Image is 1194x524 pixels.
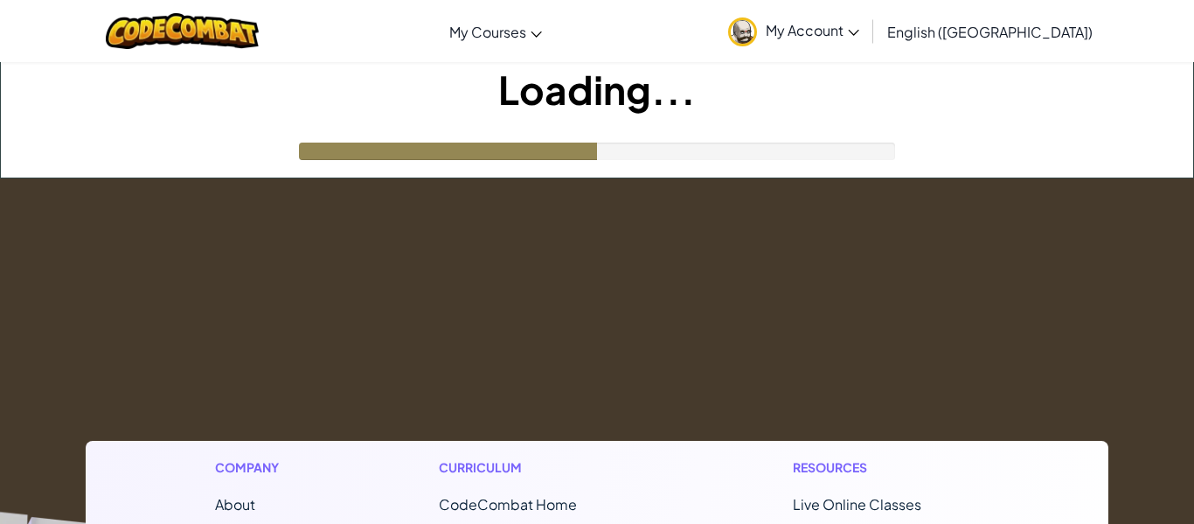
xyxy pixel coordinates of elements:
[439,458,650,477] h1: Curriculum
[719,3,868,59] a: My Account
[441,8,551,55] a: My Courses
[215,495,255,514] a: About
[728,17,757,46] img: avatar
[793,458,979,477] h1: Resources
[449,23,526,41] span: My Courses
[439,495,577,514] span: CodeCombat Home
[887,23,1093,41] span: English ([GEOGRAPHIC_DATA])
[766,21,859,39] span: My Account
[878,8,1101,55] a: English ([GEOGRAPHIC_DATA])
[793,495,921,514] a: Live Online Classes
[215,458,296,477] h1: Company
[1,62,1193,116] h1: Loading...
[106,13,259,49] img: CodeCombat logo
